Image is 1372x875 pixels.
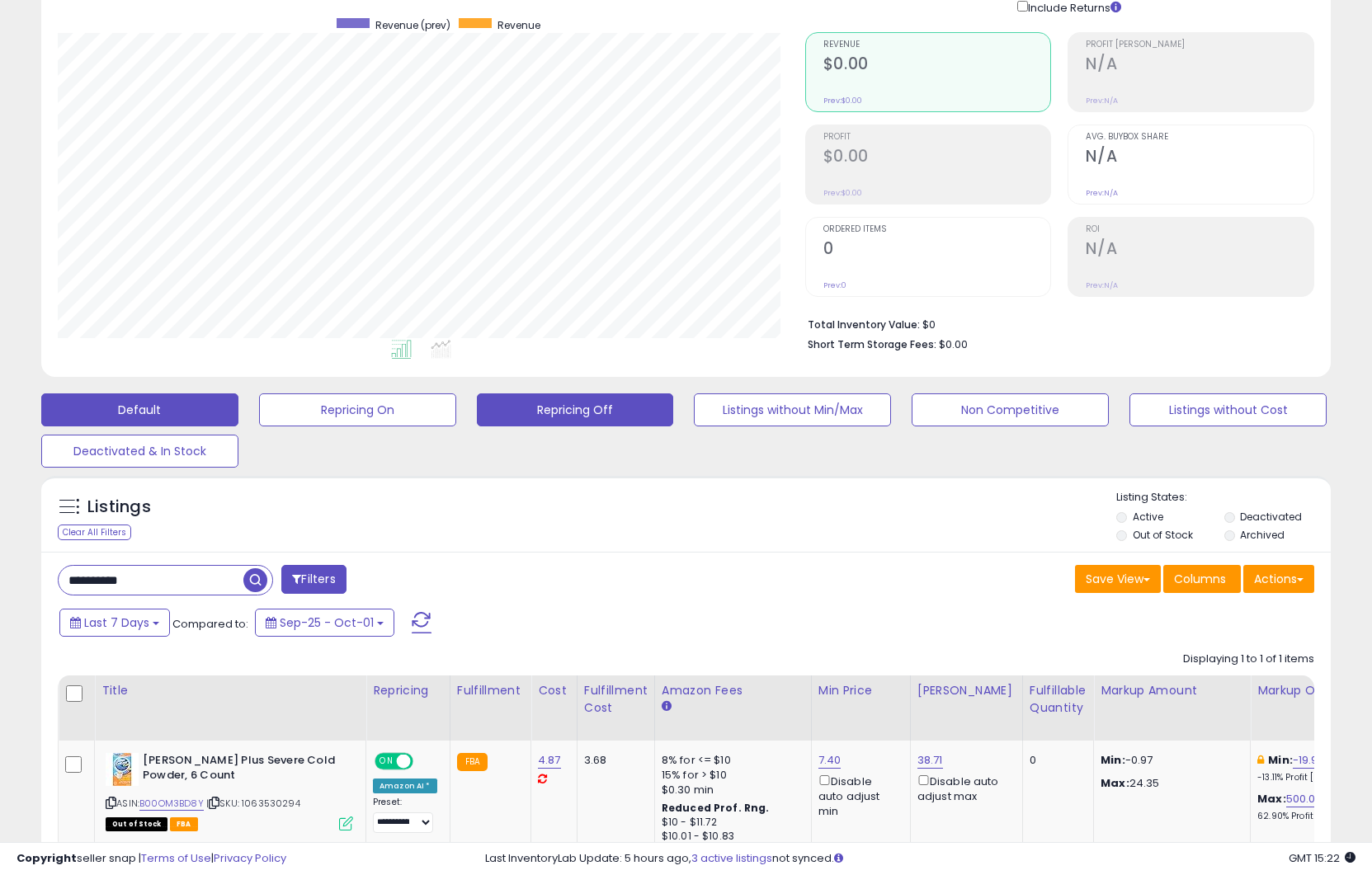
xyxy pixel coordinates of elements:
[584,753,642,768] div: 3.68
[1243,565,1314,593] button: Actions
[58,525,131,540] div: Clear All Filters
[143,753,343,788] b: [PERSON_NAME] Plus Severe Cold Powder, 6 Count
[662,699,672,714] small: Amazon Fees.
[1183,652,1314,667] div: Displaying 1 to 1 of 1 items
[1101,753,1238,768] p: -0.97
[497,18,540,32] span: Revenue
[259,393,456,426] button: Repricing On
[106,753,353,830] div: ASIN:
[1030,753,1081,768] div: 0
[691,850,772,866] a: 3 active listings
[823,96,862,106] small: Prev: $0.00
[662,816,799,830] div: $10 - $11.72
[1240,510,1302,524] label: Deactivated
[376,754,397,768] span: ON
[823,280,846,290] small: Prev: 0
[1086,96,1118,106] small: Prev: N/A
[280,614,374,631] span: Sep-25 - Oct-01
[917,772,1010,804] div: Disable auto adjust max
[662,801,770,815] b: Reduced Prof. Rng.
[823,188,862,198] small: Prev: $0.00
[457,682,524,699] div: Fulfillment
[818,682,903,699] div: Min Price
[1129,393,1327,426] button: Listings without Cost
[1116,490,1331,506] p: Listing States:
[41,435,238,468] button: Deactivated & In Stock
[662,783,799,797] div: $0.30 min
[917,752,943,769] a: 38.71
[1086,133,1313,142] span: Avg. Buybox Share
[1101,775,1129,791] strong: Max:
[141,850,211,866] a: Terms of Use
[1268,752,1293,768] b: Min:
[214,850,286,866] a: Privacy Policy
[373,779,437,793] div: Amazon AI *
[808,337,936,351] b: Short Term Storage Fees:
[1133,510,1163,524] label: Active
[1086,40,1313,49] span: Profit [PERSON_NAME]
[1133,528,1193,542] label: Out of Stock
[281,565,346,594] button: Filters
[1286,791,1322,807] a: 500.00
[538,682,570,699] div: Cost
[59,609,170,637] button: Last 7 Days
[823,40,1051,49] span: Revenue
[1101,776,1238,791] p: 24.35
[1086,239,1313,261] h2: N/A
[823,147,1051,169] h2: $0.00
[17,851,286,867] div: seller snap | |
[1030,682,1087,717] div: Fulfillable Quantity
[172,616,248,632] span: Compared to:
[206,797,300,810] span: | SKU: 1063530294
[1163,565,1241,593] button: Columns
[1086,147,1313,169] h2: N/A
[84,614,149,631] span: Last 7 Days
[662,753,799,768] div: 8% for <= $10
[823,225,1051,234] span: Ordered Items
[823,54,1051,77] h2: $0.00
[1086,225,1313,234] span: ROI
[139,797,204,811] a: B00OM3BD8Y
[373,797,437,834] div: Preset:
[808,318,920,332] b: Total Inventory Value:
[1293,752,1325,769] a: -19.92
[41,393,238,426] button: Default
[170,817,198,831] span: FBA
[477,393,674,426] button: Repricing Off
[1075,565,1161,593] button: Save View
[1086,280,1118,290] small: Prev: N/A
[1101,682,1243,699] div: Markup Amount
[1240,528,1285,542] label: Archived
[485,851,1355,867] div: Last InventoryLab Update: 5 hours ago, not synced.
[1086,54,1313,77] h2: N/A
[912,393,1109,426] button: Non Competitive
[411,754,437,768] span: OFF
[818,772,898,820] div: Disable auto adjust min
[1101,752,1125,768] strong: Min:
[101,682,359,699] div: Title
[1174,571,1226,587] span: Columns
[106,817,167,831] span: All listings that are currently out of stock and unavailable for purchase on Amazon
[375,18,450,32] span: Revenue (prev)
[823,239,1051,261] h2: 0
[106,753,139,786] img: 51TaG0waZGL._SL40_.jpg
[584,682,648,717] div: Fulfillment Cost
[939,336,968,352] span: $0.00
[823,133,1051,142] span: Profit
[662,768,799,783] div: 15% for > $10
[1289,850,1355,866] span: 2025-10-9 15:22 GMT
[255,609,394,637] button: Sep-25 - Oct-01
[808,313,1302,333] li: $0
[17,850,77,866] strong: Copyright
[457,753,488,771] small: FBA
[1257,791,1286,807] b: Max:
[1086,188,1118,198] small: Prev: N/A
[818,752,842,769] a: 7.40
[917,682,1016,699] div: [PERSON_NAME]
[662,682,804,699] div: Amazon Fees
[87,496,151,519] h5: Listings
[373,682,443,699] div: Repricing
[538,752,561,769] a: 4.87
[694,393,891,426] button: Listings without Min/Max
